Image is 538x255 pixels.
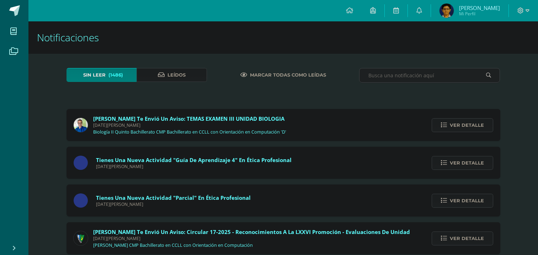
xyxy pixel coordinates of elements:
span: Leídos [167,68,186,82]
span: Notificaciones [37,31,99,44]
p: [PERSON_NAME] CMP Bachillerato en CCLL con Orientación en Computación [93,243,253,248]
input: Busca una notificación aquí [359,68,500,82]
span: [DATE][PERSON_NAME] [96,201,251,207]
span: [PERSON_NAME] te envió un aviso: Circular 17-2025 - Reconocimientos a la LXXVI Promoción - Evalua... [93,228,410,235]
p: Biología II Quinto Bachillerato CMP Bachillerato en CCLL con Orientación en Computación 'D' [93,129,286,135]
img: 9f174a157161b4ddbe12118a61fed988.png [74,231,88,245]
span: Mi Perfil [459,11,500,17]
a: Leídos [137,68,207,82]
span: Marcar todas como leídas [250,68,326,82]
span: Ver detalle [450,194,484,207]
span: Ver detalle [450,232,484,245]
span: Sin leer [83,68,106,82]
span: Ver detalle [450,119,484,132]
span: [DATE][PERSON_NAME] [93,122,286,128]
span: Tienes una nueva actividad "guía de aprendizaje 4" En Ética Profesional [96,156,292,163]
span: Ver detalle [450,156,484,170]
span: [DATE][PERSON_NAME] [93,235,410,241]
span: [PERSON_NAME] te envió un aviso: TEMAS EXAMEN III UNIDAD BIOLOGIA [93,115,284,122]
span: Tienes una nueva actividad "parcial" En Ética Profesional [96,194,251,201]
span: (1486) [108,68,123,82]
span: [DATE][PERSON_NAME] [96,163,292,170]
img: 692ded2a22070436d299c26f70cfa591.png [74,118,88,132]
a: Marcar todas como leídas [231,68,335,82]
a: Sin leer(1486) [66,68,137,82]
span: [PERSON_NAME] [459,4,500,11]
img: f73702e6c089728c335b2403c3c9ef5f.png [440,4,454,18]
